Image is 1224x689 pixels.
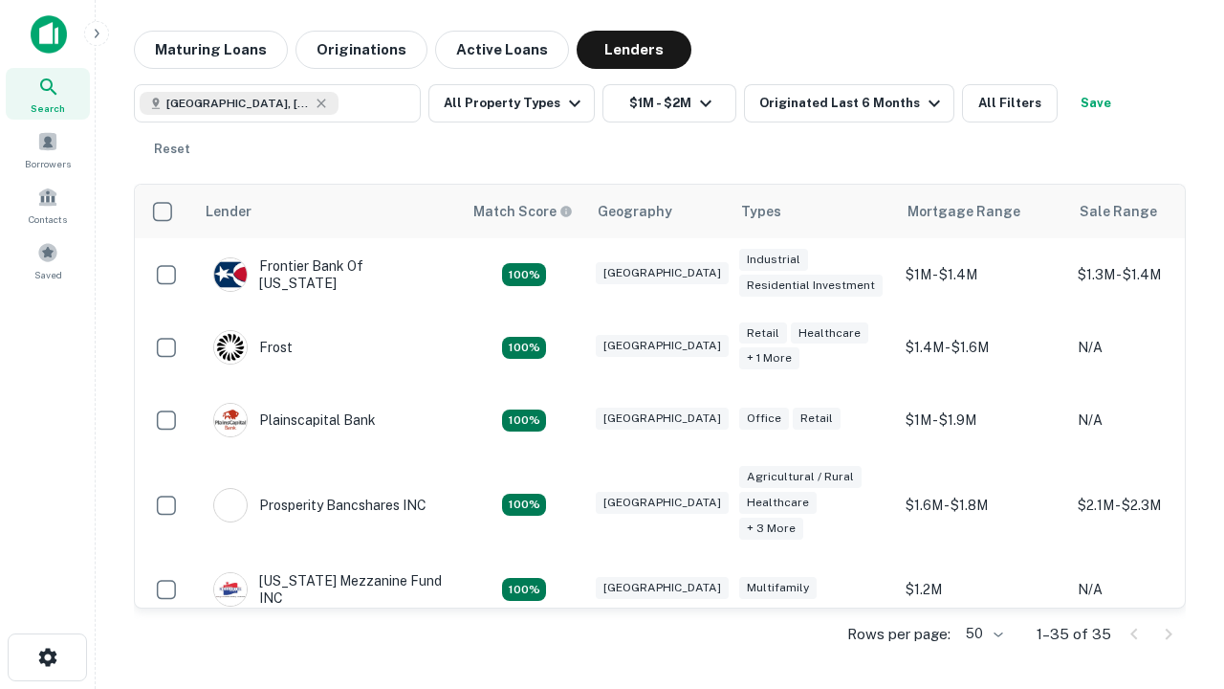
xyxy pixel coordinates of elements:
div: Matching Properties: 6, hasApolloMatch: undefined [502,494,546,517]
div: Types [741,200,781,223]
th: Lender [194,185,462,238]
button: All Property Types [428,84,595,122]
th: Mortgage Range [896,185,1068,238]
div: Healthcare [739,492,817,514]
button: $1M - $2M [602,84,736,122]
div: [GEOGRAPHIC_DATA] [596,577,729,599]
button: Originated Last 6 Months [744,84,954,122]
div: Frontier Bank Of [US_STATE] [213,257,443,292]
div: Frost [213,330,293,365]
button: Originations [295,31,427,69]
div: Matching Properties: 4, hasApolloMatch: undefined [502,263,546,286]
div: Plainscapital Bank [213,403,376,437]
a: Search [6,68,90,120]
button: Active Loans [435,31,569,69]
button: Lenders [577,31,691,69]
button: Save your search to get updates of matches that match your search criteria. [1065,84,1126,122]
h6: Match Score [473,201,569,222]
div: Geography [598,200,672,223]
p: Rows per page: [847,623,951,646]
a: Saved [6,234,90,286]
div: Residential Investment [739,275,883,297]
div: [GEOGRAPHIC_DATA] [596,408,729,430]
button: Maturing Loans [134,31,288,69]
div: [GEOGRAPHIC_DATA] [596,492,729,514]
div: Sale Range [1080,200,1157,223]
div: Office [739,408,789,430]
td: $1M - $1.4M [896,238,1068,311]
div: Multifamily [739,577,817,599]
img: picture [214,404,247,436]
div: Prosperity Bancshares INC [213,488,426,522]
div: Lender [206,200,251,223]
div: Agricultural / Rural [739,466,862,488]
th: Types [730,185,896,238]
a: Borrowers [6,123,90,175]
div: Retail [739,322,787,344]
button: Reset [142,130,203,168]
td: $1.6M - $1.8M [896,456,1068,553]
div: [US_STATE] Mezzanine Fund INC [213,572,443,607]
div: Matching Properties: 4, hasApolloMatch: undefined [502,410,546,433]
span: Contacts [29,211,67,227]
div: [GEOGRAPHIC_DATA] [596,262,729,284]
img: picture [214,331,247,364]
img: picture [214,573,247,606]
div: Capitalize uses an advanced AI algorithm to match your search with the best lender. The match sco... [473,201,573,222]
img: picture [214,489,247,522]
div: Originated Last 6 Months [759,92,946,115]
span: Saved [34,267,62,282]
div: [GEOGRAPHIC_DATA] [596,335,729,357]
div: + 1 more [739,347,799,369]
th: Capitalize uses an advanced AI algorithm to match your search with the best lender. The match sco... [462,185,586,238]
span: [GEOGRAPHIC_DATA], [GEOGRAPHIC_DATA], [GEOGRAPHIC_DATA] [166,95,310,112]
a: Contacts [6,179,90,231]
div: Matching Properties: 4, hasApolloMatch: undefined [502,337,546,360]
td: $1M - $1.9M [896,384,1068,456]
td: $1.2M [896,553,1068,626]
th: Geography [586,185,730,238]
button: All Filters [962,84,1058,122]
p: 1–35 of 35 [1037,623,1111,646]
span: Borrowers [25,156,71,171]
div: Healthcare [791,322,868,344]
div: Industrial [739,249,808,271]
iframe: Chat Widget [1128,536,1224,628]
img: capitalize-icon.png [31,15,67,54]
div: Matching Properties: 5, hasApolloMatch: undefined [502,578,546,601]
div: + 3 more [739,518,803,540]
span: Search [31,100,65,116]
td: $1.4M - $1.6M [896,311,1068,384]
div: Retail [793,408,841,430]
div: 50 [958,620,1006,648]
div: Mortgage Range [907,200,1020,223]
img: picture [214,258,247,291]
